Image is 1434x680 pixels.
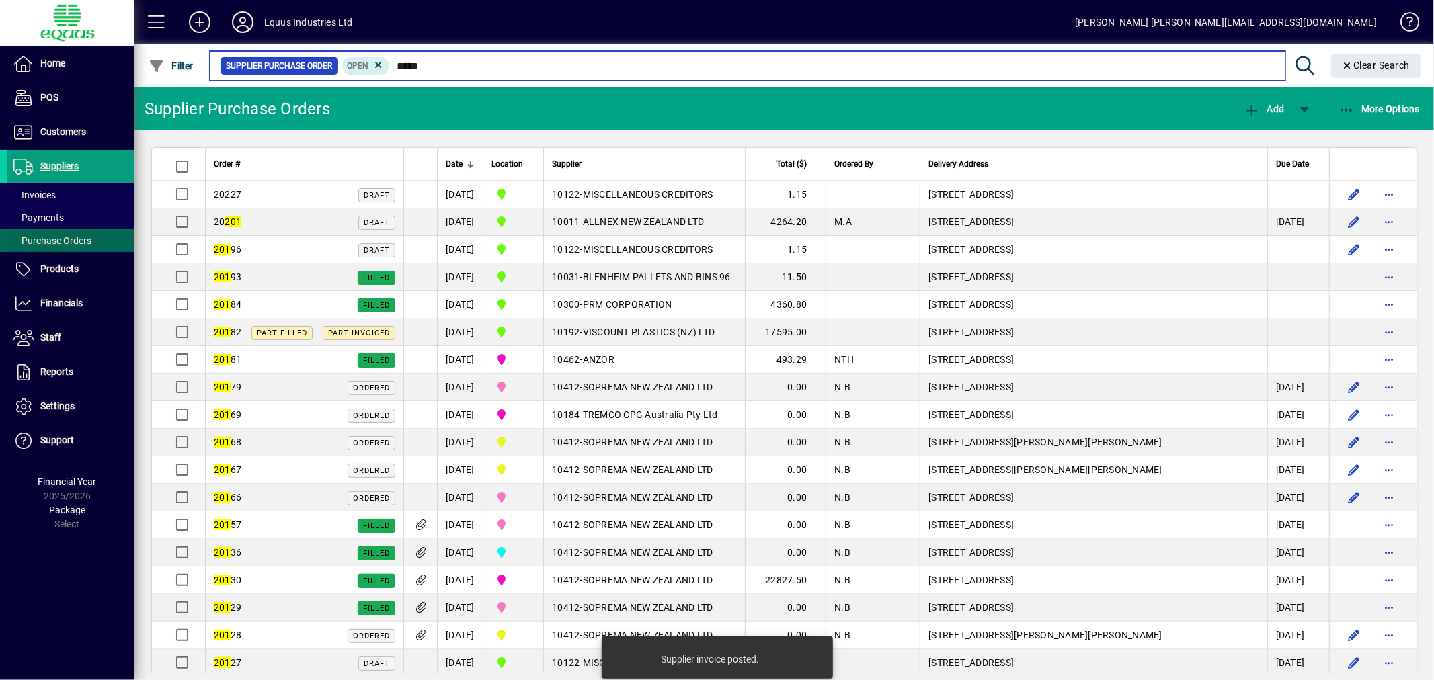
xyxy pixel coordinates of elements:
[745,539,826,566] td: 0.00
[543,236,745,263] td: -
[437,181,483,208] td: [DATE]
[1378,266,1400,288] button: More options
[552,437,580,448] span: 10412
[353,439,390,448] span: Ordered
[1378,624,1400,646] button: More options
[437,566,483,594] td: [DATE]
[7,287,134,321] a: Financials
[1267,594,1329,622] td: [DATE]
[745,236,826,263] td: 1.15
[1378,376,1400,398] button: More options
[583,630,713,640] span: SOPREMA NEW ZEALAND LTD
[328,329,390,337] span: Part Invoiced
[7,116,134,149] a: Customers
[834,492,850,503] span: N.B
[214,354,231,365] em: 201
[364,246,390,255] span: Draft
[1331,54,1421,78] button: Clear
[7,253,134,286] a: Products
[552,575,580,585] span: 10412
[583,354,614,365] span: ANZOR
[583,657,713,668] span: MISCELLANEOUS CREDITORS
[1378,542,1400,563] button: More options
[7,183,134,206] a: Invoices
[1267,566,1329,594] td: [DATE]
[363,273,390,282] span: Filled
[225,216,242,227] em: 201
[437,318,483,346] td: [DATE]
[543,181,745,208] td: -
[1343,431,1365,453] button: Edit
[49,505,85,515] span: Package
[491,517,535,533] span: 2A AZI''S Global Investments
[920,208,1267,236] td: [STREET_ADDRESS]
[364,659,390,668] span: Draft
[214,657,231,668] em: 201
[543,346,745,374] td: -
[583,244,713,255] span: MISCELLANEOUS CREDITORS
[437,622,483,649] td: [DATE]
[920,539,1267,566] td: [STREET_ADDRESS]
[214,157,240,171] span: Order #
[1343,652,1365,673] button: Edit
[13,212,64,223] span: Payments
[552,602,580,613] span: 10412
[353,466,390,475] span: Ordered
[491,269,535,285] span: 1B BLENHEIM
[1343,183,1365,205] button: Edit
[543,263,745,291] td: -
[920,318,1267,346] td: [STREET_ADDRESS]
[745,484,826,511] td: 0.00
[920,566,1267,594] td: [STREET_ADDRESS]
[363,549,390,558] span: Filled
[226,59,333,73] span: Supplier Purchase Order
[40,298,83,308] span: Financials
[7,390,134,423] a: Settings
[543,649,745,677] td: -
[214,271,231,282] em: 201
[834,437,850,448] span: N.B
[1378,349,1400,370] button: More options
[214,244,231,255] em: 201
[1378,459,1400,480] button: More options
[834,354,854,365] span: NTH
[1343,376,1365,398] button: Edit
[491,572,535,588] span: 2N NORTHERN
[1342,60,1410,71] span: Clear Search
[662,652,760,666] div: Supplier invoice posted.
[745,456,826,484] td: 0.00
[214,630,241,640] span: 28
[745,622,826,649] td: 0.00
[1276,157,1309,171] span: Due Date
[920,263,1267,291] td: [STREET_ADDRESS]
[40,263,79,274] span: Products
[491,351,535,368] span: 2N NORTHERN
[920,236,1267,263] td: [STREET_ADDRESS]
[745,401,826,429] td: 0.00
[776,157,807,171] span: Total ($)
[353,384,390,392] span: Ordered
[543,374,745,401] td: -
[834,602,850,613] span: N.B
[1343,486,1365,508] button: Edit
[214,437,231,448] em: 201
[364,218,390,227] span: Draft
[583,575,713,585] span: SOPREMA NEW ZEALAND LTD
[583,409,718,420] span: TREMCO CPG Australia Pty Ltd
[214,492,241,503] span: 66
[745,594,826,622] td: 0.00
[446,157,463,171] span: Date
[1378,404,1400,425] button: More options
[1378,652,1400,673] button: More options
[552,547,580,558] span: 10412
[552,299,580,310] span: 10300
[491,599,535,615] span: 2A AZI''S Global Investments
[543,594,745,622] td: -
[920,291,1267,318] td: [STREET_ADDRESS]
[353,632,390,640] span: Ordered
[437,484,483,511] td: [DATE]
[214,630,231,640] em: 201
[214,216,241,227] span: 20
[214,575,241,585] span: 30
[920,374,1267,401] td: [STREET_ADDRESS]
